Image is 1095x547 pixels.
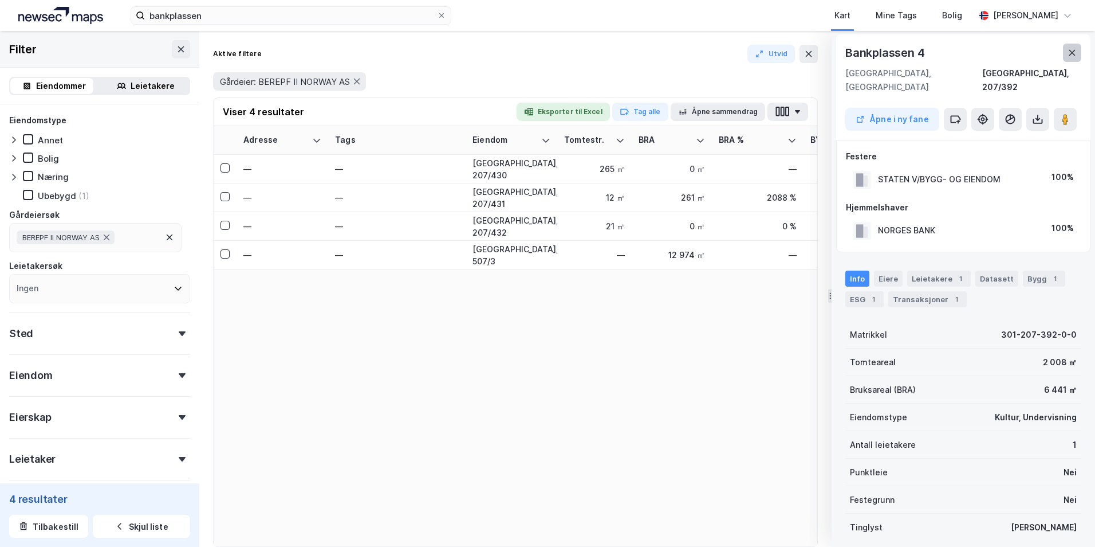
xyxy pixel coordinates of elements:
[145,7,437,24] input: Søk på adresse, matrikkel, gårdeiere, leietakere eller personer
[243,249,321,261] div: —
[719,163,797,175] div: —
[335,189,459,207] div: —
[876,9,917,22] div: Mine Tags
[810,135,863,146] div: BYA
[472,214,550,239] div: [GEOGRAPHIC_DATA], 207/432
[335,217,459,236] div: —
[1051,221,1074,235] div: 100%
[564,249,625,261] div: —
[9,369,53,382] div: Eiendom
[1064,466,1077,479] div: Nei
[639,163,705,175] div: 0 ㎡
[810,192,877,204] div: 14 ㎡
[878,173,1001,186] div: STATEN V/BYGG- OG EIENDOM
[564,220,625,232] div: 21 ㎡
[982,67,1081,94] div: [GEOGRAPHIC_DATA], 207/392
[1043,355,1077,369] div: 2 008 ㎡
[1049,273,1061,284] div: 1
[639,135,691,146] div: BRA
[335,135,459,146] div: Tags
[639,220,705,232] div: 0 ㎡
[868,294,879,305] div: 1
[1001,328,1077,342] div: 301-207-392-0-0
[472,135,537,146] div: Eiendom
[810,249,877,261] div: 0 ㎡
[874,271,903,287] div: Eiere
[850,466,888,479] div: Punktleie
[9,208,60,222] div: Gårdeiersøk
[612,103,668,121] button: Tag alle
[993,9,1058,22] div: [PERSON_NAME]
[846,150,1081,163] div: Festere
[850,438,916,452] div: Antall leietakere
[9,492,190,506] div: 4 resultater
[747,45,795,63] button: Utvid
[38,135,63,146] div: Annet
[38,153,59,164] div: Bolig
[850,521,883,534] div: Tinglyst
[9,452,56,466] div: Leietaker
[243,135,308,146] div: Adresse
[850,355,896,369] div: Tomteareal
[1023,271,1065,287] div: Bygg
[810,220,877,232] div: 24 ㎡
[850,493,895,507] div: Festegrunn
[17,282,38,295] div: Ingen
[995,411,1077,424] div: Kultur, Undervisning
[564,192,625,204] div: 12 ㎡
[1038,492,1095,547] iframe: Chat Widget
[845,44,927,62] div: Bankplassen 4
[845,271,869,287] div: Info
[1073,438,1077,452] div: 1
[36,79,86,93] div: Eiendommer
[93,515,190,538] button: Skjul liste
[888,291,967,307] div: Transaksjoner
[335,160,459,178] div: —
[472,157,550,181] div: [GEOGRAPHIC_DATA], 207/430
[846,201,1081,214] div: Hjemmelshaver
[243,163,321,175] div: —
[131,79,175,93] div: Leietakere
[243,220,321,232] div: —
[639,249,705,261] div: 12 974 ㎡
[9,114,66,127] div: Eiendomstype
[845,67,982,94] div: [GEOGRAPHIC_DATA], [GEOGRAPHIC_DATA]
[38,171,69,182] div: Næring
[955,273,966,284] div: 1
[9,327,33,341] div: Sted
[9,259,62,273] div: Leietakersøk
[213,49,262,58] div: Aktive filtere
[38,190,76,201] div: Ubebygd
[243,192,321,204] div: —
[951,294,962,305] div: 1
[22,233,100,242] span: BEREPF II NORWAY AS
[1051,170,1074,184] div: 100%
[220,76,350,87] span: Gårdeier: BEREPF II NORWAY AS
[845,291,884,307] div: ESG
[810,163,877,175] div: 0 ㎡
[472,186,550,210] div: [GEOGRAPHIC_DATA], 207/431
[335,246,459,264] div: —
[564,163,625,175] div: 265 ㎡
[850,411,907,424] div: Eiendomstype
[1044,383,1077,397] div: 6 441 ㎡
[18,7,103,24] img: logo.a4113a55bc3d86da70a041830d287a7e.svg
[719,220,797,232] div: 0 %
[78,190,89,201] div: (1)
[9,40,37,58] div: Filter
[845,108,939,131] button: Åpne i ny fane
[834,9,850,22] div: Kart
[517,103,610,121] button: Eksporter til Excel
[671,103,766,121] button: Åpne sammendrag
[975,271,1018,287] div: Datasett
[9,411,51,424] div: Eierskap
[564,135,611,146] div: Tomtestr.
[942,9,962,22] div: Bolig
[223,105,304,119] div: Viser 4 resultater
[639,192,705,204] div: 261 ㎡
[878,224,935,237] div: NORGES BANK
[907,271,971,287] div: Leietakere
[850,328,887,342] div: Matrikkel
[850,383,916,397] div: Bruksareal (BRA)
